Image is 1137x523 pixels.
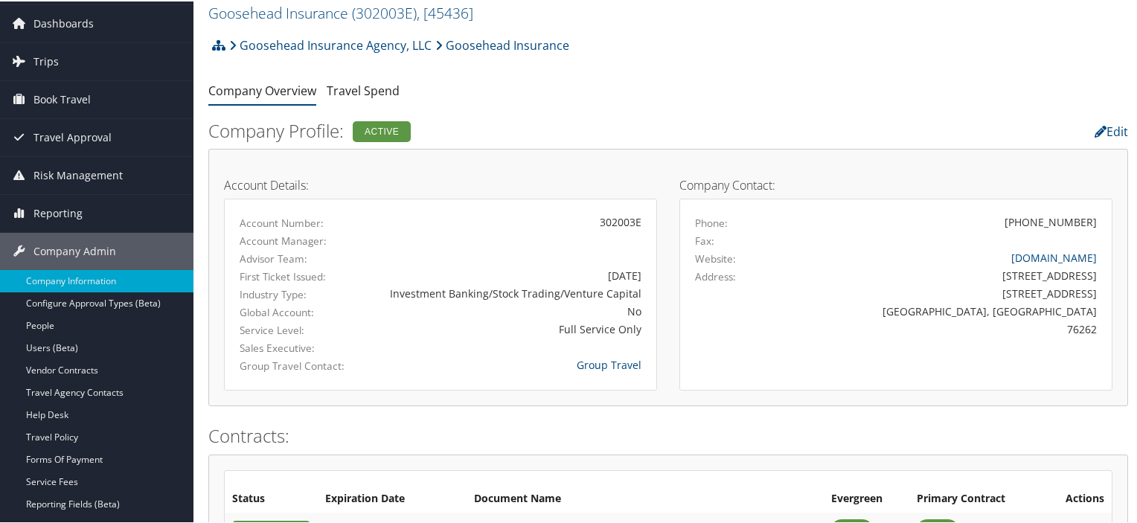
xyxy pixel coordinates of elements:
[208,1,473,22] a: Goosehead Insurance
[208,422,1128,447] h2: Contracts:
[33,80,91,117] span: Book Travel
[240,339,359,354] label: Sales Executive:
[353,120,411,141] div: Active
[327,81,400,97] a: Travel Spend
[381,213,641,228] div: 302003E
[240,304,359,318] label: Global Account:
[381,320,641,336] div: Full Service Only
[33,42,59,79] span: Trips
[240,250,359,265] label: Advisor Team:
[679,178,1112,190] h4: Company Contact:
[1042,484,1112,511] th: Actions
[695,214,728,229] label: Phone:
[240,232,359,247] label: Account Manager:
[909,484,1042,511] th: Primary Contract
[318,484,467,511] th: Expiration Date
[229,29,432,59] a: Goosehead Insurance Agency, LLC
[381,284,641,300] div: Investment Banking/Stock Trading/Venture Capital
[381,302,641,318] div: No
[1005,213,1097,228] div: [PHONE_NUMBER]
[208,81,316,97] a: Company Overview
[33,4,94,41] span: Dashboards
[801,302,1098,318] div: [GEOGRAPHIC_DATA], [GEOGRAPHIC_DATA]
[577,356,641,370] a: Group Travel
[240,286,359,301] label: Industry Type:
[33,231,116,269] span: Company Admin
[824,484,909,511] th: Evergreen
[240,268,359,283] label: First Ticket Issued:
[801,284,1098,300] div: [STREET_ADDRESS]
[208,117,814,142] h2: Company Profile:
[1095,122,1128,138] a: Edit
[240,214,359,229] label: Account Number:
[417,1,473,22] span: , [ 45436 ]
[224,178,657,190] h4: Account Details:
[240,321,359,336] label: Service Level:
[240,357,359,372] label: Group Travel Contact:
[467,484,824,511] th: Document Name
[695,232,714,247] label: Fax:
[352,1,417,22] span: ( 302003E )
[33,118,112,155] span: Travel Approval
[33,155,123,193] span: Risk Management
[695,250,736,265] label: Website:
[801,320,1098,336] div: 76262
[435,29,569,59] a: Goosehead Insurance
[33,193,83,231] span: Reporting
[695,268,736,283] label: Address:
[381,266,641,282] div: [DATE]
[1011,249,1097,263] a: [DOMAIN_NAME]
[225,484,318,511] th: Status
[801,266,1098,282] div: [STREET_ADDRESS]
